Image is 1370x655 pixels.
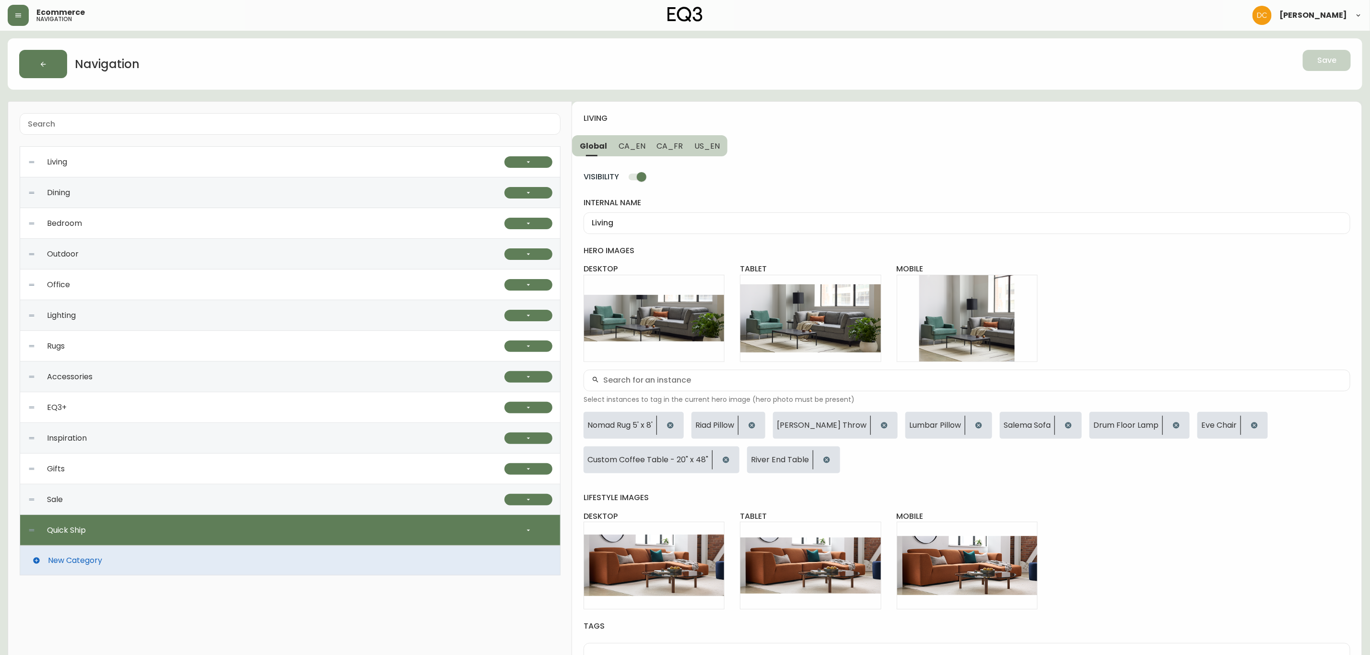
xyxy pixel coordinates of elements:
[1201,421,1237,430] span: Eve Chair
[694,141,720,151] span: US_EN
[1093,421,1159,430] span: Drum Floor Lamp
[603,376,1342,385] input: Search for an instance
[36,16,72,22] h5: navigation
[47,250,79,258] span: Outdoor
[47,219,82,228] span: Bedroom
[740,264,881,274] h4: tablet
[587,421,653,430] span: Nomad Rug 5' x 8'
[580,141,607,151] span: Global
[584,492,1350,503] h4: lifestyle images
[751,456,809,464] span: River End Table
[1253,6,1272,25] img: 7eb451d6983258353faa3212700b340b
[47,526,86,535] span: Quick Ship
[48,556,102,565] span: New Category
[47,281,70,289] span: Office
[75,56,140,72] h2: Navigation
[584,511,725,522] h4: desktop
[47,188,70,197] span: Dining
[584,246,1350,256] h4: hero images
[619,141,645,151] span: CA_EN
[47,311,76,320] span: Lighting
[777,421,866,430] span: [PERSON_NAME] Throw
[587,456,708,464] span: Custom Coffee Table - 20" x 48"
[47,158,67,166] span: Living
[47,465,65,473] span: Gifts
[909,421,961,430] span: Lumbar Pillow
[584,198,1350,208] label: internal name
[47,434,87,443] span: Inspiration
[584,621,1350,632] h4: tags
[47,342,65,351] span: Rugs
[47,403,67,412] span: EQ3+
[897,511,1038,522] h4: mobile
[1004,421,1051,430] span: Salema Sofa
[695,421,734,430] span: Riad Pillow
[584,264,725,274] h4: desktop
[584,113,1343,124] h4: living
[584,172,619,182] span: VISIBILITY
[667,7,703,22] img: logo
[36,9,85,16] span: Ecommerce
[47,373,93,381] span: Accessories
[584,395,1350,405] span: Select instances to tag in the current hero image (hero photo must be present)
[657,141,683,151] span: CA_FR
[1279,12,1347,19] span: [PERSON_NAME]
[28,119,552,129] input: Search
[740,511,881,522] h4: tablet
[47,495,63,504] span: Sale
[897,264,1038,274] h4: mobile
